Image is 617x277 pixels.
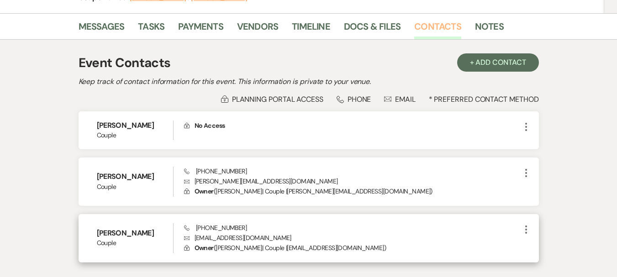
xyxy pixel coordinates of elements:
[97,120,173,131] h6: [PERSON_NAME]
[344,19,401,39] a: Docs & Files
[138,19,164,39] a: Tasks
[195,244,214,252] span: Owner
[337,94,371,104] div: Phone
[292,19,330,39] a: Timeline
[457,53,539,72] button: + Add Contact
[237,19,278,39] a: Vendors
[184,224,247,232] span: [PHONE_NUMBER]
[475,19,504,39] a: Notes
[184,176,521,186] p: [PERSON_NAME][EMAIL_ADDRESS][DOMAIN_NAME]
[195,121,225,130] span: No Access
[79,53,171,73] h1: Event Contacts
[97,228,173,238] h6: [PERSON_NAME]
[97,238,173,248] span: Couple
[97,131,173,140] span: Couple
[79,76,539,87] h2: Keep track of contact information for this event. This information is private to your venue.
[184,167,247,175] span: [PHONE_NUMBER]
[79,94,539,104] div: * Preferred Contact Method
[79,19,125,39] a: Messages
[184,233,521,243] p: [EMAIL_ADDRESS][DOMAIN_NAME]
[184,186,521,196] p: ( [PERSON_NAME] | Couple | [PERSON_NAME][EMAIL_ADDRESS][DOMAIN_NAME] )
[195,187,214,195] span: Owner
[414,19,461,39] a: Contacts
[178,19,223,39] a: Payments
[97,172,173,182] h6: [PERSON_NAME]
[97,182,173,192] span: Couple
[184,243,521,253] p: ( [PERSON_NAME] | Couple | [EMAIL_ADDRESS][DOMAIN_NAME] )
[384,94,416,104] div: Email
[221,94,323,104] div: Planning Portal Access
